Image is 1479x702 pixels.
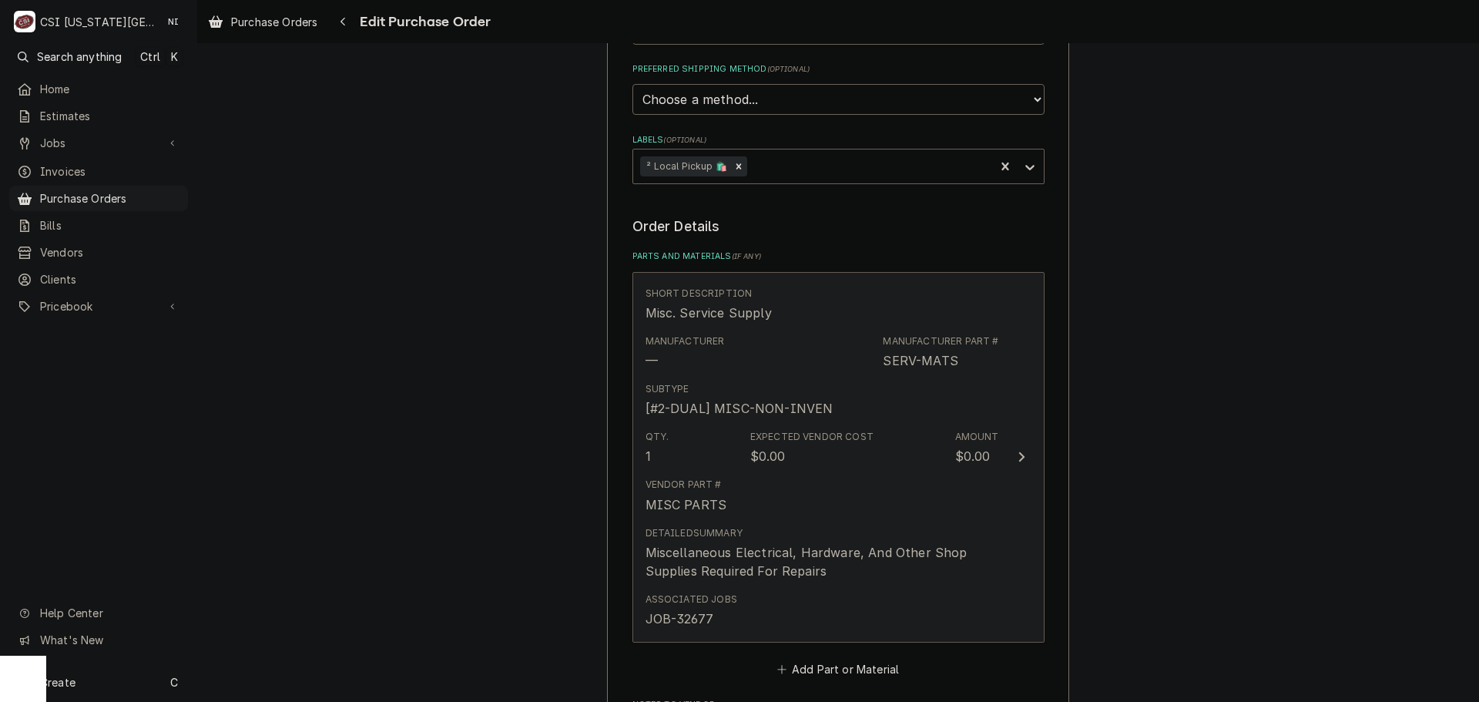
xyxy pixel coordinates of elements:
[750,447,786,465] div: $0.00
[40,217,180,233] span: Bills
[646,304,772,322] div: Misc. Service Supply
[883,334,998,348] div: Manufacturer Part #
[663,136,706,144] span: ( optional )
[170,674,178,690] span: C
[9,294,188,319] a: Go to Pricebook
[632,63,1045,76] label: Preferred Shipping Method
[632,217,1045,237] legend: Order Details
[9,627,188,653] a: Go to What's New
[163,11,184,32] div: NI
[202,9,324,35] a: Purchase Orders
[646,351,658,370] div: Manufacturer
[9,76,188,102] a: Home
[646,526,743,540] div: Detailed Summary
[9,43,188,70] button: Search anythingCtrlK
[632,134,1045,184] div: Labels
[646,430,669,444] div: Qty.
[632,272,1045,643] button: Update Line Item
[9,267,188,292] a: Clients
[9,240,188,265] a: Vendors
[646,334,725,370] div: Manufacturer
[9,213,188,238] a: Bills
[40,676,75,689] span: Create
[355,12,491,32] span: Edit Purchase Order
[330,9,355,34] button: Navigate back
[40,605,179,621] span: Help Center
[40,108,180,124] span: Estimates
[9,159,188,184] a: Invoices
[632,134,1045,146] label: Labels
[767,65,810,73] span: ( optional )
[955,447,991,465] div: $0.00
[774,658,901,680] button: Add Part or Material
[9,186,188,211] a: Purchase Orders
[730,156,747,176] div: Remove ² Local Pickup 🛍️
[632,250,1045,263] label: Parts and Materials
[646,399,833,418] div: [#2-DUAL] MISC-NON-INVEN
[9,600,188,626] a: Go to Help Center
[40,163,180,180] span: Invoices
[40,632,179,648] span: What's New
[640,156,730,176] div: ² Local Pickup 🛍️
[632,63,1045,115] div: Preferred Shipping Method
[40,298,157,314] span: Pricebook
[140,49,160,65] span: Ctrl
[883,351,957,370] div: Part Number
[163,11,184,32] div: Nate Ingram's Avatar
[40,135,157,151] span: Jobs
[646,382,689,396] div: Subtype
[646,287,753,301] div: Short Description
[646,610,713,628] div: JOB-32677
[40,14,154,30] div: CSI [US_STATE][GEOGRAPHIC_DATA]
[231,14,317,30] span: Purchase Orders
[750,430,874,444] div: Expected Vendor Cost
[632,250,1045,680] div: Parts and Materials
[40,244,180,260] span: Vendors
[40,271,180,287] span: Clients
[14,11,35,32] div: C
[40,81,180,97] span: Home
[955,430,999,444] div: Amount
[646,478,722,492] div: Vendor Part #
[40,190,180,207] span: Purchase Orders
[171,49,178,65] span: K
[646,447,651,465] div: 1
[646,334,725,348] div: Manufacturer
[732,252,761,260] span: ( if any )
[9,103,188,129] a: Estimates
[14,11,35,32] div: CSI Kansas City's Avatar
[883,334,998,370] div: Part Number
[37,49,122,65] span: Search anything
[646,495,727,514] div: MISC PARTS
[9,130,188,156] a: Go to Jobs
[646,543,999,580] div: Miscellaneous Electrical, Hardware, And Other Shop Supplies Required For Repairs
[646,593,737,606] div: Associated Jobs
